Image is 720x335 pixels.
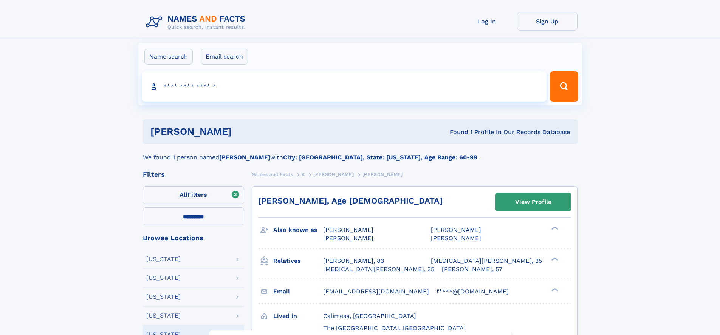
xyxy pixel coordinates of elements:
[431,257,542,265] a: [MEDICAL_DATA][PERSON_NAME], 35
[341,128,570,136] div: Found 1 Profile In Our Records Database
[273,285,323,298] h3: Email
[550,71,578,102] button: Search Button
[143,186,244,204] label: Filters
[142,71,547,102] input: search input
[517,12,578,31] a: Sign Up
[323,312,416,320] span: Calimesa, [GEOGRAPHIC_DATA]
[302,170,305,179] a: K
[431,235,481,242] span: [PERSON_NAME]
[496,193,571,211] a: View Profile
[431,226,481,233] span: [PERSON_NAME]
[362,172,403,177] span: [PERSON_NAME]
[146,256,181,262] div: [US_STATE]
[550,256,559,261] div: ❯
[313,170,354,179] a: [PERSON_NAME]
[457,12,517,31] a: Log In
[146,313,181,319] div: [US_STATE]
[144,49,193,65] label: Name search
[201,49,248,65] label: Email search
[258,196,443,205] a: [PERSON_NAME], Age [DEMOGRAPHIC_DATA]
[323,257,384,265] a: [PERSON_NAME], 83
[150,127,341,136] h1: [PERSON_NAME]
[143,171,244,178] div: Filters
[143,144,578,162] div: We found 1 person named with .
[283,154,477,161] b: City: [GEOGRAPHIC_DATA], State: [US_STATE], Age Range: 60-99
[550,287,559,292] div: ❯
[515,193,551,211] div: View Profile
[273,255,323,267] h3: Relatives
[323,226,373,233] span: [PERSON_NAME]
[273,224,323,236] h3: Also known as
[323,324,466,332] span: The [GEOGRAPHIC_DATA], [GEOGRAPHIC_DATA]
[252,170,293,179] a: Names and Facts
[323,265,434,273] a: [MEDICAL_DATA][PERSON_NAME], 35
[146,275,181,281] div: [US_STATE]
[550,226,559,231] div: ❯
[442,265,502,273] a: [PERSON_NAME], 57
[146,294,181,300] div: [US_STATE]
[273,310,323,323] h3: Lived in
[143,235,244,241] div: Browse Locations
[180,191,187,198] span: All
[313,172,354,177] span: [PERSON_NAME]
[302,172,305,177] span: K
[143,12,252,32] img: Logo Names and Facts
[219,154,270,161] b: [PERSON_NAME]
[323,235,373,242] span: [PERSON_NAME]
[323,288,429,295] span: [EMAIL_ADDRESS][DOMAIN_NAME]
